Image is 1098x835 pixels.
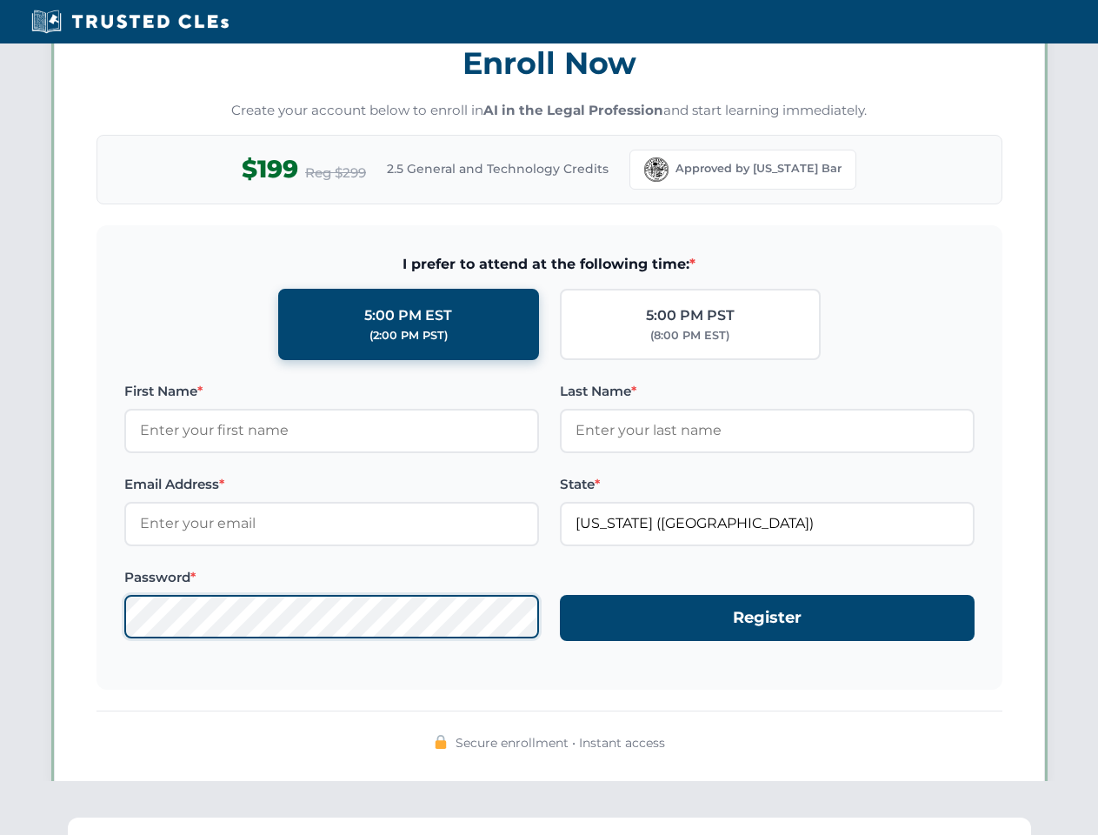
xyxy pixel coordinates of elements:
[124,474,539,495] label: Email Address
[560,595,975,641] button: Register
[124,567,539,588] label: Password
[96,101,1002,121] p: Create your account below to enroll in and start learning immediately.
[26,9,234,35] img: Trusted CLEs
[124,381,539,402] label: First Name
[364,304,452,327] div: 5:00 PM EST
[675,160,842,177] span: Approved by [US_STATE] Bar
[483,102,663,118] strong: AI in the Legal Profession
[560,474,975,495] label: State
[369,327,448,344] div: (2:00 PM PST)
[560,381,975,402] label: Last Name
[646,304,735,327] div: 5:00 PM PST
[560,502,975,545] input: Florida (FL)
[644,157,669,182] img: Florida Bar
[650,327,729,344] div: (8:00 PM EST)
[387,159,609,178] span: 2.5 General and Technology Credits
[124,253,975,276] span: I prefer to attend at the following time:
[305,163,366,184] span: Reg $299
[434,735,448,749] img: 🔒
[124,502,539,545] input: Enter your email
[96,36,1002,90] h3: Enroll Now
[242,150,298,189] span: $199
[456,733,665,752] span: Secure enrollment • Instant access
[124,409,539,452] input: Enter your first name
[560,409,975,452] input: Enter your last name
